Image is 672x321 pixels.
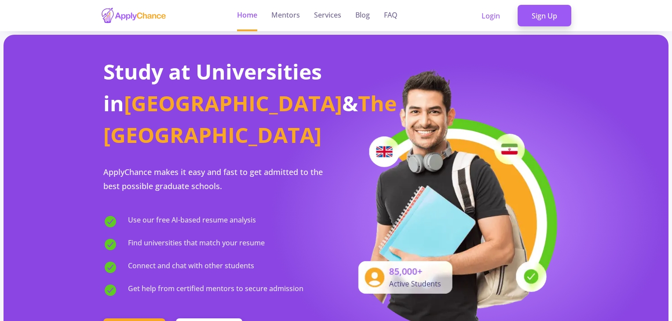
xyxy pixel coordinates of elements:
span: [GEOGRAPHIC_DATA] [124,89,342,117]
span: Use our free AI-based resume analysis [128,215,256,229]
span: ApplyChance makes it easy and fast to get admitted to the best possible graduate schools. [103,167,323,191]
img: applychance logo [101,7,167,24]
span: Find universities that match your resume [128,237,265,252]
span: & [342,89,358,117]
a: Sign Up [518,5,571,27]
a: Login [467,5,514,27]
span: Connect and chat with other students [128,260,254,274]
span: Get help from certified mentors to secure admission [128,283,303,297]
span: Study at Universities in [103,57,322,117]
